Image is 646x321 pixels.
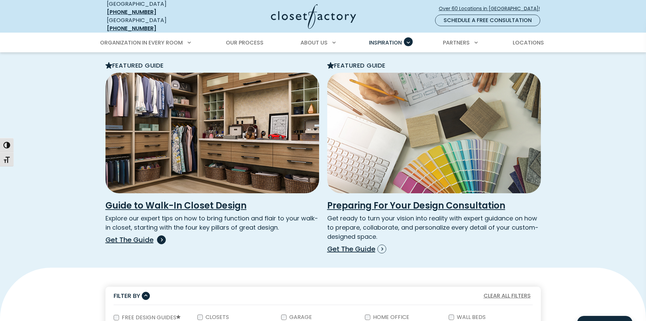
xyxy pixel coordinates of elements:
nav: Primary Menu [95,33,551,52]
h3: Preparing For Your Design Consultation [327,200,541,211]
label: Closets [203,315,230,320]
label: Home Office [370,315,411,320]
a: Featured Guide Design Guide Featured Image Guide to Walk-In Closet Design Explore our expert tips... [105,61,319,245]
span: Over 60 Locations in [GEOGRAPHIC_DATA]! [439,5,545,12]
p: Get The Guide [327,244,541,254]
a: [PHONE_NUMBER] [107,8,156,16]
img: Designer with swatches and plans [327,73,541,193]
p: Get The Guide [105,235,319,245]
p: Get ready to turn your vision into reality with expert guidance on how to prepare, collaborate, a... [327,214,541,241]
label: Garage [287,315,313,320]
a: Schedule a Free Consultation [435,15,540,26]
img: Design Guide Featured Image [95,67,330,199]
a: Over 60 Locations in [GEOGRAPHIC_DATA]! [438,3,546,15]
img: Closet Factory Logo [271,4,356,29]
div: [GEOGRAPHIC_DATA] [107,16,205,33]
p: Explore our expert tips on how to bring function and flair to your walk-in closet, starting with ... [105,214,319,232]
span: Inspiration [369,39,402,47]
p: Featured Guide [105,61,319,70]
button: Filter By [114,291,150,301]
button: Clear All Filters [482,291,533,300]
span: Partners [443,39,470,47]
label: Wall Beds [454,315,487,320]
label: Free Design Guides [119,315,182,321]
a: [PHONE_NUMBER] [107,24,156,32]
span: About Us [300,39,328,47]
span: Our Process [226,39,263,47]
span: Locations [513,39,544,47]
p: Featured Guide [327,61,541,70]
span: Organization in Every Room [100,39,183,47]
h3: Guide to Walk-In Closet Design [105,200,319,211]
a: Featured Guide Designer with swatches and plans Preparing For Your Design Consultation Get ready ... [327,61,541,254]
